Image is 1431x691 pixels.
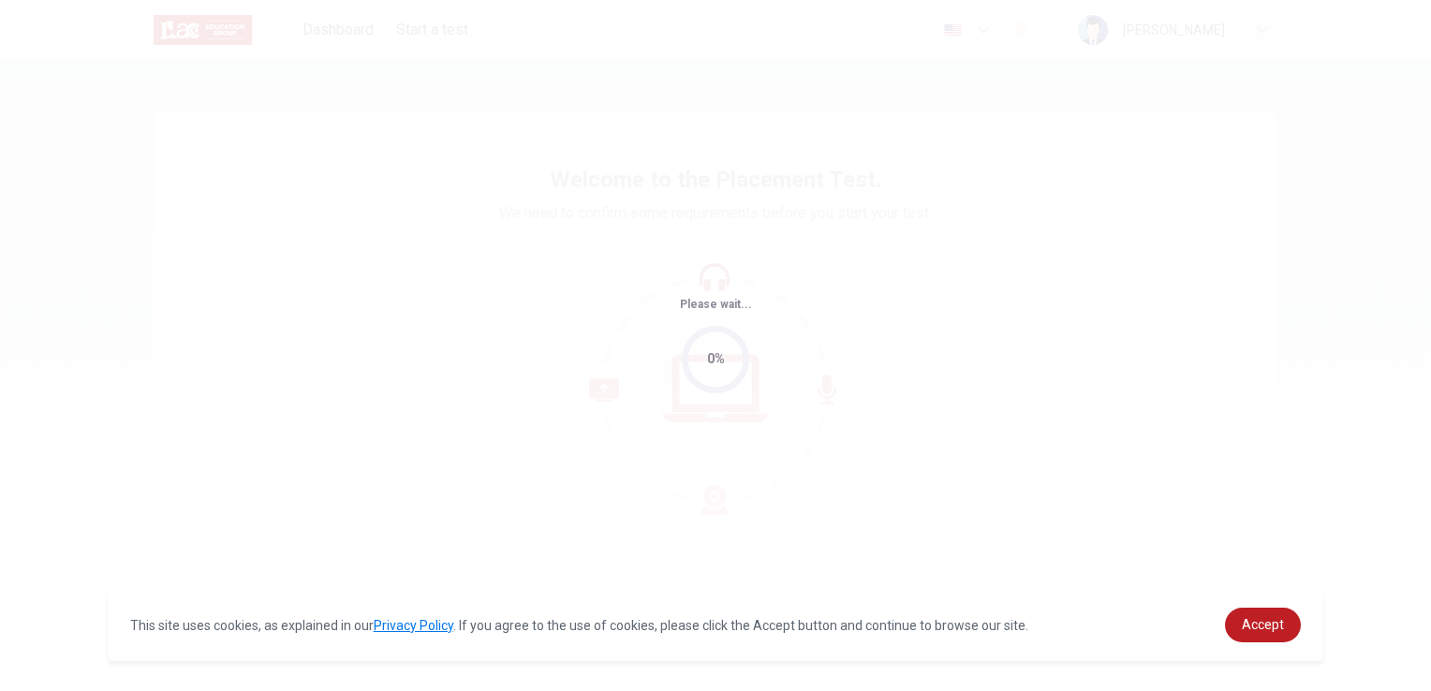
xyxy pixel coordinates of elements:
div: 0% [707,348,725,370]
a: dismiss cookie message [1225,608,1301,642]
span: Accept [1242,617,1284,632]
span: This site uses cookies, as explained in our . If you agree to the use of cookies, please click th... [130,618,1028,633]
span: Please wait... [680,298,752,311]
a: Privacy Policy [374,618,453,633]
div: cookieconsent [108,589,1324,661]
